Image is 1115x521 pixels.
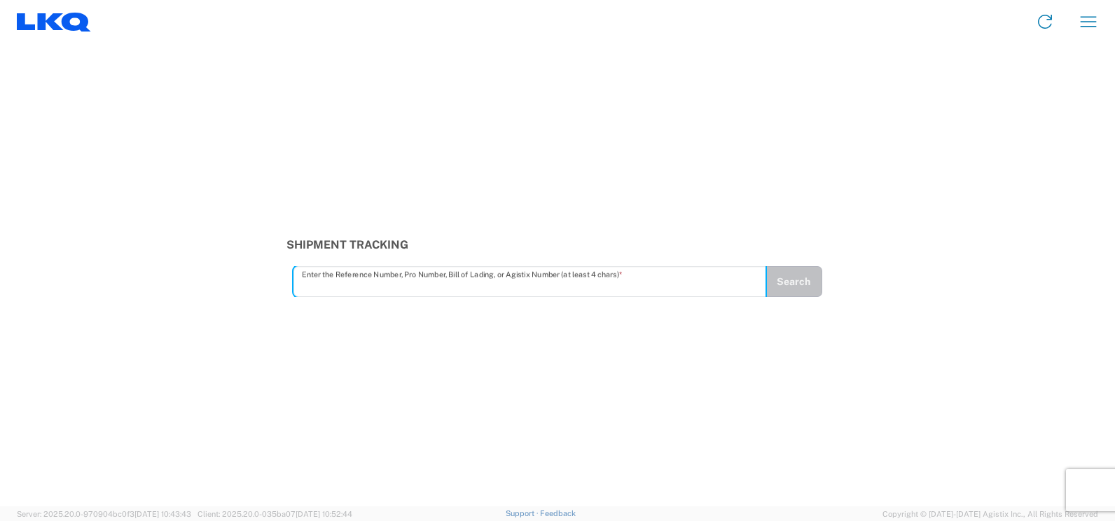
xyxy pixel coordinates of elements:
[540,509,576,517] a: Feedback
[506,509,541,517] a: Support
[296,510,352,518] span: [DATE] 10:52:44
[882,508,1098,520] span: Copyright © [DATE]-[DATE] Agistix Inc., All Rights Reserved
[286,238,829,251] h3: Shipment Tracking
[134,510,191,518] span: [DATE] 10:43:43
[198,510,352,518] span: Client: 2025.20.0-035ba07
[17,510,191,518] span: Server: 2025.20.0-970904bc0f3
